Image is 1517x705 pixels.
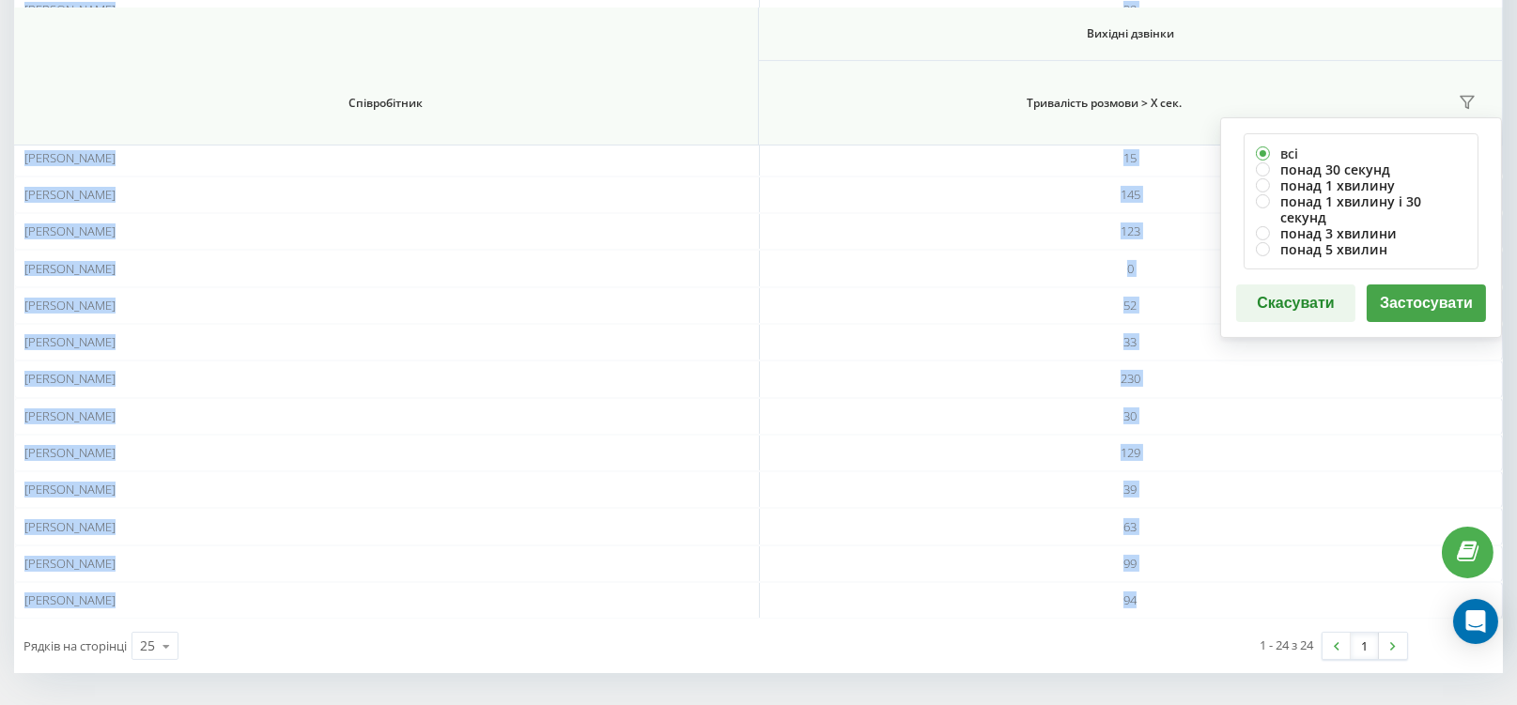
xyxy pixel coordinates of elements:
[1256,146,1466,161] label: всі
[24,518,116,535] span: [PERSON_NAME]
[24,333,116,350] span: [PERSON_NAME]
[1236,284,1355,322] button: Скасувати
[24,186,116,203] span: [PERSON_NAME]
[1121,222,1140,239] span: 123
[140,636,155,655] div: 25
[1256,177,1466,193] label: понад 1 хвилину
[60,96,712,111] span: Співробітник
[1123,481,1137,498] span: 39
[1123,555,1137,572] span: 99
[1123,1,1137,18] span: 39
[1256,193,1466,225] label: понад 1 хвилину і 30 секунд
[1367,284,1486,322] button: Застосувати
[1121,444,1140,461] span: 129
[779,96,1431,111] span: Тривалість розмови > Х сек.
[24,591,116,608] span: [PERSON_NAME]
[1256,161,1466,177] label: понад 30 секунд
[1123,591,1137,608] span: 94
[1123,297,1137,314] span: 52
[804,26,1456,41] span: Вихідні дзвінки
[1123,333,1137,350] span: 33
[24,407,116,424] span: [PERSON_NAME]
[23,637,127,654] span: Рядків на сторінці
[1121,186,1140,203] span: 145
[1453,599,1498,644] div: Open Intercom Messenger
[24,555,116,572] span: [PERSON_NAME]
[1123,149,1137,166] span: 15
[1351,633,1379,659] a: 1
[1256,225,1466,241] label: понад 3 хвилини
[1123,518,1137,535] span: 63
[1123,407,1137,424] span: 30
[1127,260,1134,277] span: 0
[24,370,116,387] span: [PERSON_NAME]
[24,444,116,461] span: [PERSON_NAME]
[24,481,116,498] span: [PERSON_NAME]
[1260,636,1313,654] div: 1 - 24 з 24
[24,297,116,314] span: [PERSON_NAME]
[24,149,116,166] span: [PERSON_NAME]
[24,222,116,239] span: [PERSON_NAME]
[1256,241,1466,257] label: понад 5 хвилин
[1121,370,1140,387] span: 230
[24,260,116,277] span: [PERSON_NAME]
